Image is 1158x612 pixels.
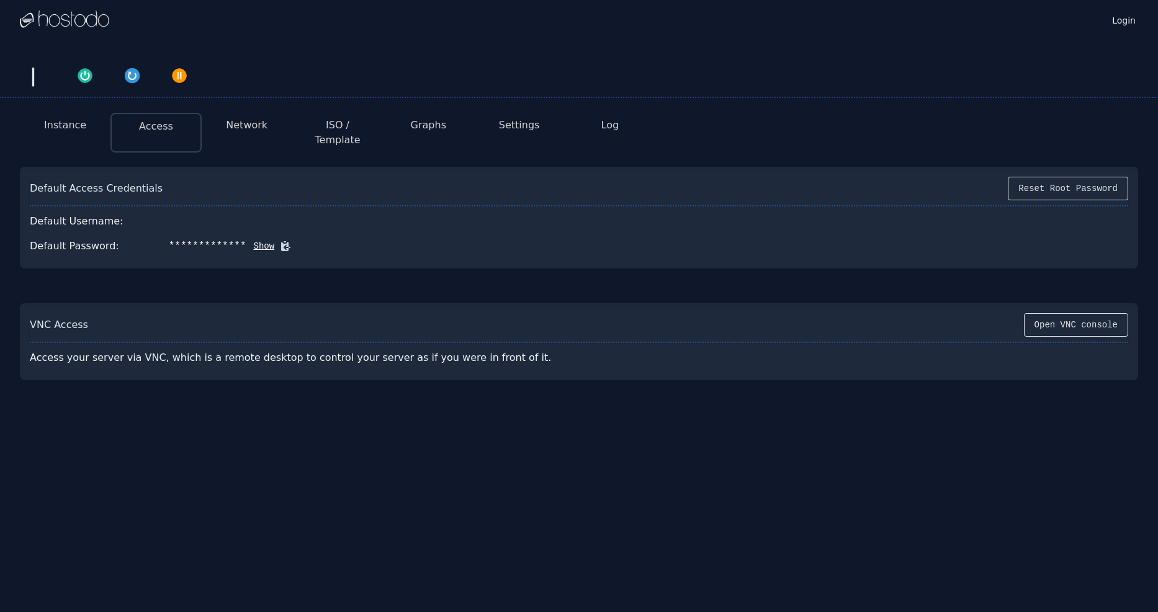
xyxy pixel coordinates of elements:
[156,64,203,84] button: Power Off
[30,317,88,332] div: VNC Access
[44,118,86,133] button: Instance
[499,118,540,133] button: Settings
[76,67,94,84] img: Power On
[139,119,173,134] button: Access
[30,214,123,229] div: Default Username:
[1024,313,1128,337] button: Open VNC console
[25,64,42,87] div: |
[123,67,141,84] img: Restart
[109,64,156,84] button: Restart
[1110,12,1138,27] a: Login
[601,118,619,133] button: Log
[30,239,119,254] div: Default Password:
[30,345,586,370] div: Access your server via VNC, which is a remote desktop to control your server as if you were in fr...
[246,240,275,252] button: Show
[171,67,188,84] img: Power Off
[226,118,267,133] button: Network
[20,11,109,29] img: Logo
[411,118,446,133] button: Graphs
[1008,177,1128,200] button: Reset Root Password
[302,118,373,148] button: ISO / Template
[61,64,109,84] button: Power On
[30,181,163,196] div: Default Access Credentials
